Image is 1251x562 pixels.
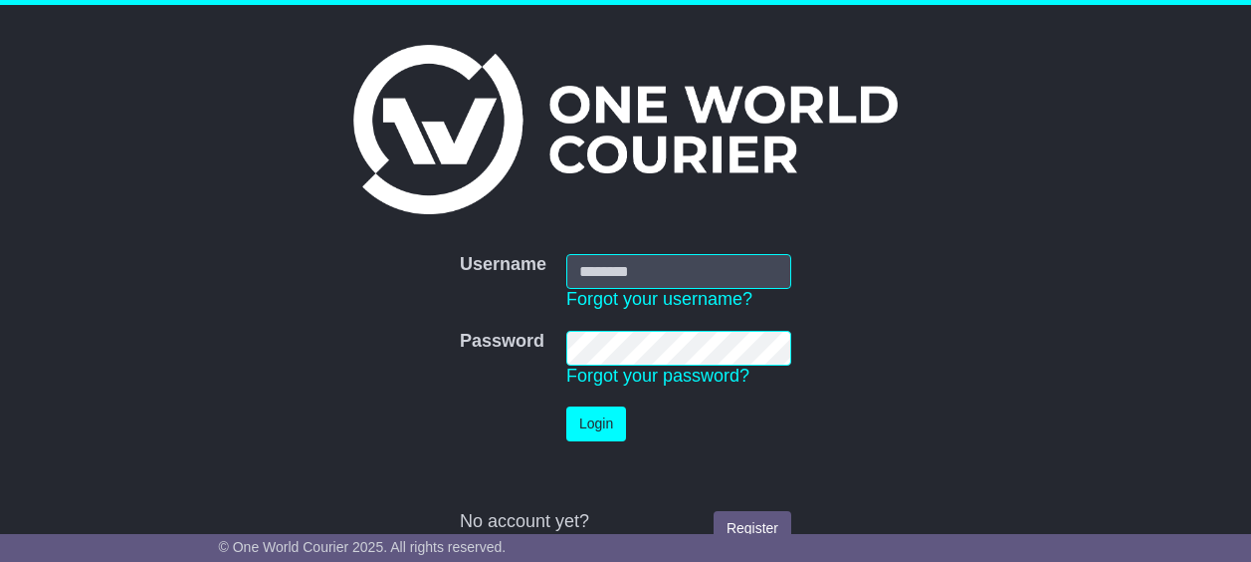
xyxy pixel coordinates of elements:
[566,407,626,441] button: Login
[460,254,546,276] label: Username
[566,289,752,309] a: Forgot your username?
[714,511,791,546] a: Register
[566,366,749,386] a: Forgot your password?
[460,511,791,533] div: No account yet?
[219,539,507,555] span: © One World Courier 2025. All rights reserved.
[353,45,897,214] img: One World
[460,331,544,353] label: Password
